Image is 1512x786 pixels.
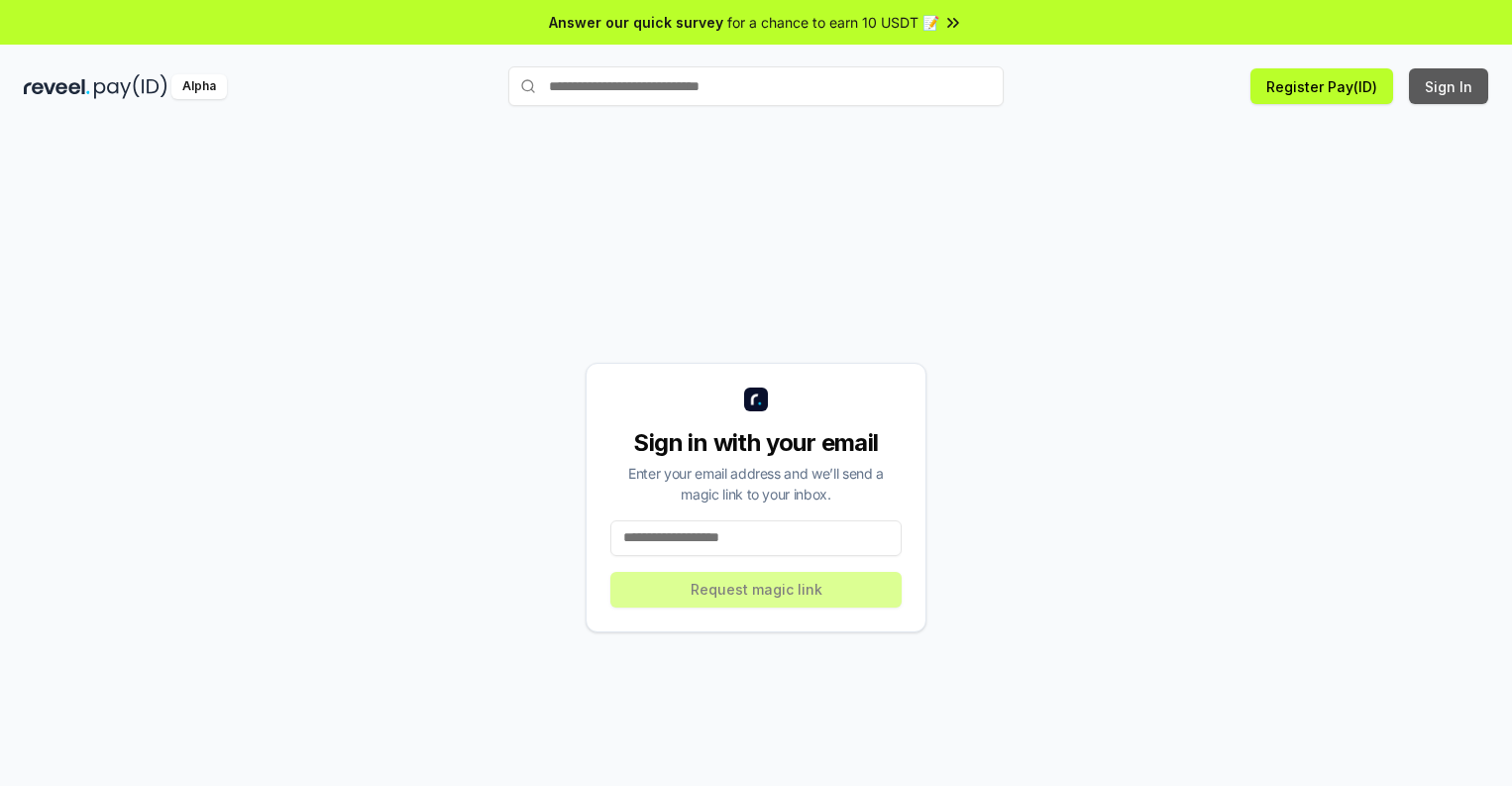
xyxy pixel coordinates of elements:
[1250,68,1393,104] button: Register Pay(ID)
[24,74,90,99] img: reveel_dark
[171,74,227,99] div: Alpha
[549,12,723,33] span: Answer our quick survey
[744,388,768,411] img: logo_small
[727,12,939,33] span: for a chance to earn 10 USDT 📝
[610,463,902,505] div: Enter your email address and we’ll send a magic link to your inbox.
[1409,68,1488,104] button: Sign In
[610,427,902,459] div: Sign in with your email
[94,74,167,99] img: pay_id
